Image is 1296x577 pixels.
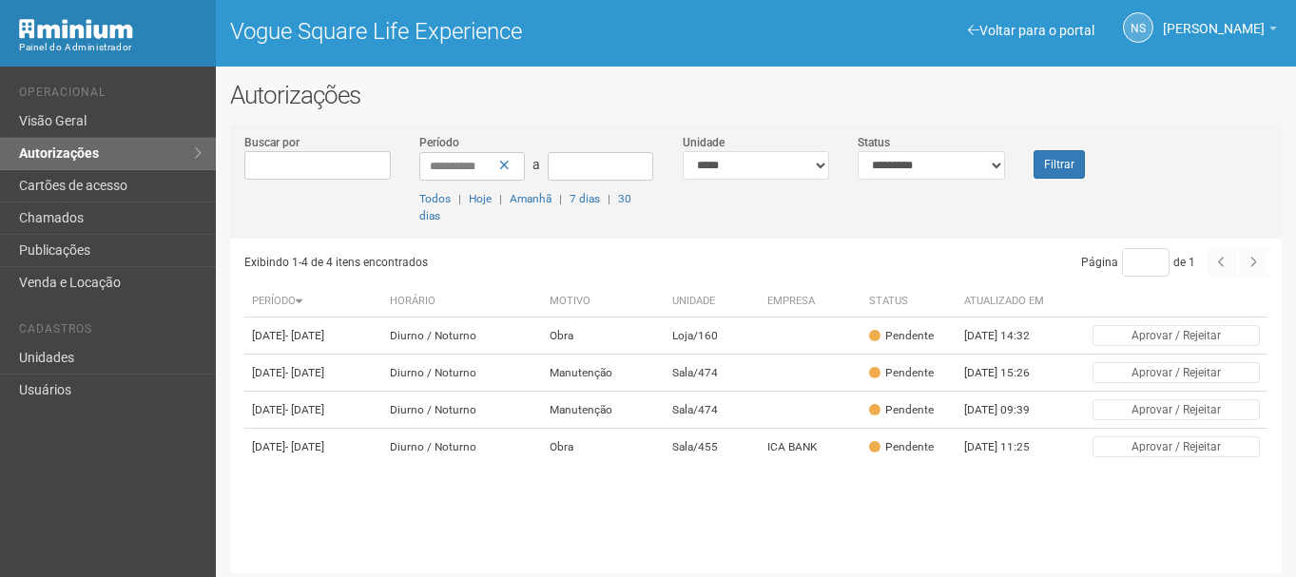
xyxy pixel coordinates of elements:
td: Loja/160 [665,317,761,355]
a: NS [1123,12,1153,43]
th: Empresa [760,286,861,317]
td: [DATE] 15:26 [957,355,1061,392]
div: Exibindo 1-4 de 4 itens encontrados [244,248,749,277]
a: [PERSON_NAME] [1163,24,1277,39]
td: Sala/474 [665,392,761,429]
td: Diurno / Noturno [382,317,542,355]
span: - [DATE] [285,329,324,342]
button: Aprovar / Rejeitar [1093,399,1260,420]
td: [DATE] 11:25 [957,429,1061,466]
h1: Vogue Square Life Experience [230,19,742,44]
th: Status [861,286,957,317]
h2: Autorizações [230,81,1282,109]
a: Hoje [469,192,492,205]
span: - [DATE] [285,440,324,453]
div: Pendente [869,328,934,344]
span: - [DATE] [285,366,324,379]
a: Amanhã [510,192,551,205]
td: [DATE] 14:32 [957,317,1061,355]
div: Painel do Administrador [19,39,202,56]
td: Manutenção [542,392,665,429]
a: Voltar para o portal [968,23,1094,38]
td: Sala/474 [665,355,761,392]
td: Manutenção [542,355,665,392]
label: Buscar por [244,134,300,151]
span: - [DATE] [285,403,324,416]
span: a [532,157,540,172]
td: Diurno / Noturno [382,392,542,429]
span: Nicolle Silva [1163,3,1265,36]
span: | [499,192,502,205]
label: Período [419,134,459,151]
td: Diurno / Noturno [382,429,542,466]
button: Aprovar / Rejeitar [1093,362,1260,383]
div: Pendente [869,365,934,381]
li: Cadastros [19,322,202,342]
a: 7 dias [570,192,600,205]
td: [DATE] [244,317,382,355]
button: Aprovar / Rejeitar [1093,325,1260,346]
th: Atualizado em [957,286,1061,317]
a: Todos [419,192,451,205]
td: ICA BANK [760,429,861,466]
td: [DATE] [244,392,382,429]
td: [DATE] 09:39 [957,392,1061,429]
span: Página de 1 [1081,256,1195,269]
td: [DATE] [244,429,382,466]
label: Status [858,134,890,151]
td: [DATE] [244,355,382,392]
span: | [608,192,610,205]
th: Motivo [542,286,665,317]
th: Horário [382,286,542,317]
th: Período [244,286,382,317]
label: Unidade [683,134,725,151]
th: Unidade [665,286,761,317]
div: Pendente [869,439,934,455]
span: | [458,192,461,205]
td: Diurno / Noturno [382,355,542,392]
span: | [559,192,562,205]
li: Operacional [19,86,202,106]
td: Obra [542,429,665,466]
button: Aprovar / Rejeitar [1093,436,1260,457]
td: Sala/455 [665,429,761,466]
td: Obra [542,317,665,355]
button: Filtrar [1034,150,1085,179]
img: Minium [19,19,133,39]
div: Pendente [869,402,934,418]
